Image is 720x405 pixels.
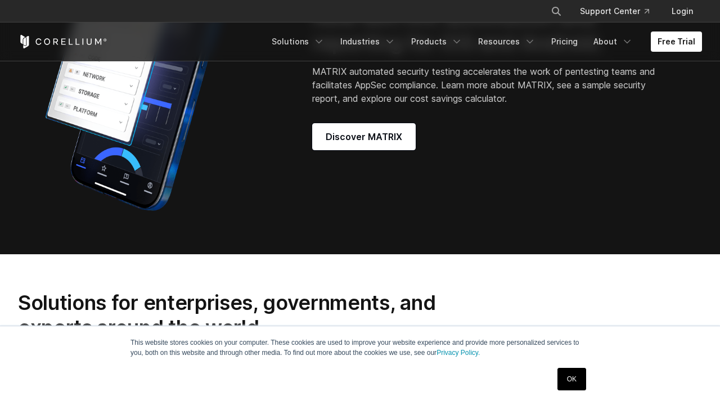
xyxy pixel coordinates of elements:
a: Solutions [265,31,331,52]
a: Login [663,1,702,21]
a: OK [557,368,586,390]
a: Discover MATRIX [312,123,416,150]
p: MATRIX automated security testing accelerates the work of pentesting teams and facilitates AppSec... [312,65,659,105]
a: Resources [471,31,542,52]
a: Privacy Policy. [436,349,480,357]
a: Support Center [571,1,658,21]
a: Free Trial [651,31,702,52]
a: Industries [334,31,402,52]
div: Navigation Menu [265,31,702,52]
a: Pricing [544,31,584,52]
span: Discover MATRIX [326,130,402,143]
p: This website stores cookies on your computer. These cookies are used to improve your website expe... [130,337,589,358]
a: About [587,31,640,52]
a: Products [404,31,469,52]
button: Search [546,1,566,21]
a: Corellium Home [18,35,107,48]
div: Navigation Menu [537,1,702,21]
h2: Solutions for enterprises, governments, and experts around the world. [18,290,466,340]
